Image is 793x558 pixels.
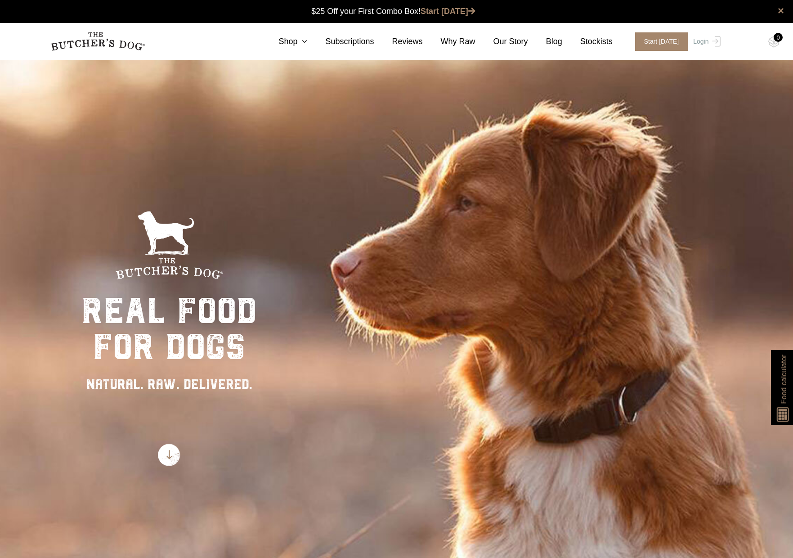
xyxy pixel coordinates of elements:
[81,293,257,365] div: real food for dogs
[81,374,257,394] div: NATURAL. RAW. DELIVERED.
[421,7,475,16] a: Start [DATE]
[778,5,784,16] a: close
[562,36,613,48] a: Stockists
[528,36,562,48] a: Blog
[774,33,783,42] div: 0
[635,32,688,51] span: Start [DATE]
[423,36,475,48] a: Why Raw
[260,36,307,48] a: Shop
[307,36,374,48] a: Subscriptions
[626,32,691,51] a: Start [DATE]
[768,36,780,48] img: TBD_Cart-Empty.png
[475,36,528,48] a: Our Story
[374,36,423,48] a: Reviews
[778,355,789,404] span: Food calculator
[691,32,720,51] a: Login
